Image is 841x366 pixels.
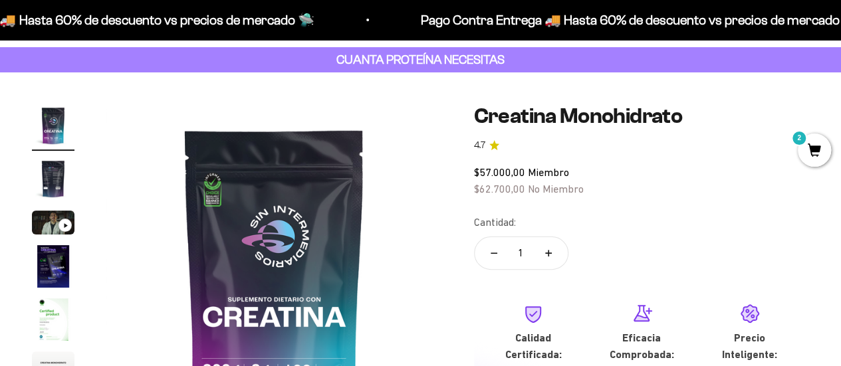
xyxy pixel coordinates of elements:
[32,157,74,200] img: Creatina Monohidrato
[32,245,74,292] button: Ir al artículo 4
[474,183,525,195] span: $62.700,00
[32,104,74,147] img: Creatina Monohidrato
[528,166,569,178] span: Miembro
[306,9,745,31] p: Pago Contra Entrega 🚚 Hasta 60% de descuento vs precios de mercado 🛸
[791,130,807,146] mark: 2
[32,245,74,288] img: Creatina Monohidrato
[529,237,568,269] button: Aumentar cantidad
[474,214,516,231] label: Cantidad:
[474,166,525,178] span: $57.000,00
[336,52,505,66] strong: CUANTA PROTEÍNA NECESITAS
[474,104,809,128] h1: Creatina Monohidrato
[32,157,74,204] button: Ir al artículo 2
[32,298,74,345] button: Ir al artículo 5
[528,183,584,195] span: No Miembro
[32,104,74,151] button: Ir al artículo 1
[474,138,485,153] span: 4.7
[474,138,809,153] a: 4.74.7 de 5.0 estrellas
[475,237,513,269] button: Reducir cantidad
[32,211,74,238] button: Ir al artículo 3
[798,144,831,159] a: 2
[722,331,777,361] strong: Precio Inteligente:
[505,331,561,361] strong: Calidad Certificada:
[32,298,74,341] img: Creatina Monohidrato
[609,331,673,361] strong: Eficacia Comprobada:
